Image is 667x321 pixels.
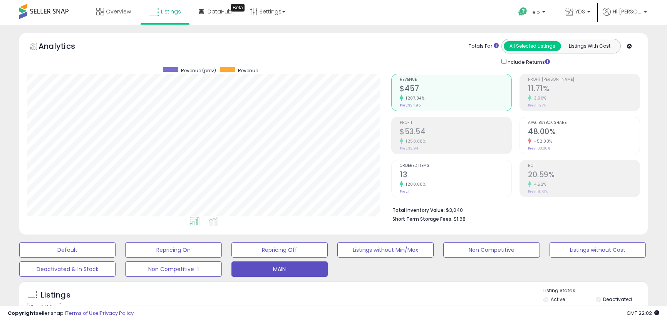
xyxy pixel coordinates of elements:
[125,261,221,277] button: Non Competitive-1
[66,309,99,317] a: Terms of Use
[543,287,648,294] p: Listing States:
[400,127,511,138] h2: $53.54
[392,207,445,213] b: Total Inventory Value:
[603,8,647,25] a: Hi [PERSON_NAME]
[8,309,36,317] strong: Copyright
[337,242,434,258] button: Listings without Min/Max
[106,8,131,15] span: Overview
[504,41,561,51] button: All Selected Listings
[551,304,579,311] label: Out of Stock
[531,181,546,187] small: 4.52%
[100,309,134,317] a: Privacy Policy
[19,261,116,277] button: Deactivated & In Stock
[231,261,328,277] button: MAIN
[443,242,540,258] button: Non Competitive
[8,310,134,317] div: seller snap | |
[528,146,550,151] small: Prev: 100.00%
[496,57,559,66] div: Include Returns
[181,67,216,74] span: Revenue (prev)
[627,309,659,317] span: 2025-08-14 22:02 GMT
[400,189,409,194] small: Prev: 1
[125,242,221,258] button: Repricing On
[528,127,640,138] h2: 48.00%
[528,164,640,168] span: ROI
[561,41,618,51] button: Listings With Cost
[528,103,546,108] small: Prev: 11.27%
[518,7,528,17] i: Get Help
[469,43,499,50] div: Totals For
[528,189,548,194] small: Prev: 19.70%
[238,67,258,74] span: Revenue
[231,4,245,12] div: Tooltip anchor
[531,138,552,144] small: -52.00%
[231,242,328,258] button: Repricing Off
[400,103,421,108] small: Prev: $34.95
[400,121,511,125] span: Profit
[41,290,70,301] h5: Listings
[531,95,546,101] small: 3.90%
[528,78,640,82] span: Profit [PERSON_NAME]
[603,296,632,303] label: Deactivated
[400,84,511,95] h2: $457
[400,170,511,181] h2: 13
[528,121,640,125] span: Avg. Buybox Share
[400,146,418,151] small: Prev: $3.94
[392,205,634,214] li: $3,040
[550,242,646,258] button: Listings without Cost
[403,181,426,187] small: 1200.00%
[512,1,553,25] a: Help
[19,242,116,258] button: Default
[161,8,181,15] span: Listings
[530,9,540,15] span: Help
[403,138,426,144] small: 1258.88%
[27,303,61,310] div: Clear All Filters
[400,164,511,168] span: Ordered Items
[39,41,90,53] h5: Analytics
[454,215,466,223] span: $1.68
[613,8,642,15] span: Hi [PERSON_NAME]
[528,170,640,181] h2: 20.59%
[575,8,585,15] span: YDS
[208,8,232,15] span: DataHub
[551,296,565,303] label: Active
[392,216,452,222] b: Short Term Storage Fees:
[528,84,640,95] h2: 11.71%
[403,95,424,101] small: 1207.84%
[603,304,624,311] label: Archived
[400,78,511,82] span: Revenue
